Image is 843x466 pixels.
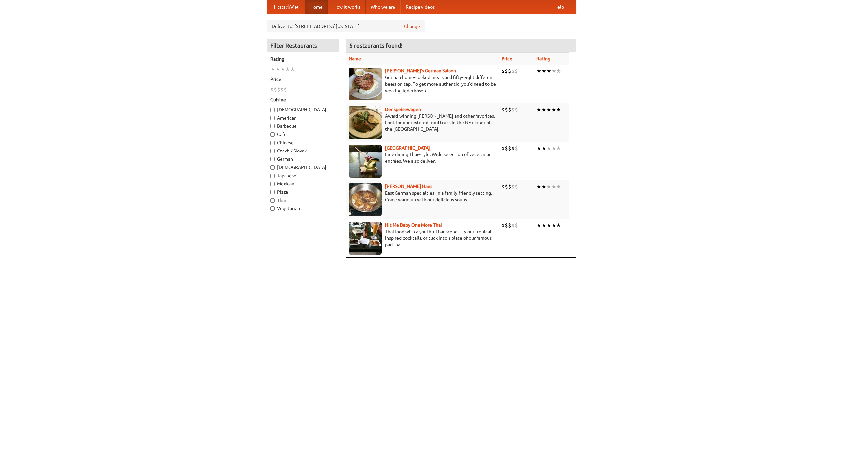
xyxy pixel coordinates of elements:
li: $ [505,222,508,229]
li: ★ [290,66,295,73]
li: ★ [556,145,561,152]
p: East German specialties, in a family-friendly setting. Come warm up with our delicious soups. [349,190,496,203]
label: American [270,115,336,121]
label: Cafe [270,131,336,138]
li: ★ [556,222,561,229]
li: $ [508,222,511,229]
li: $ [511,183,515,190]
li: ★ [536,106,541,113]
li: ★ [541,222,546,229]
p: Award-winning [PERSON_NAME] and other favorites. Look for our restored food truck in the NE corne... [349,113,496,132]
input: [DEMOGRAPHIC_DATA] [270,108,275,112]
li: ★ [556,183,561,190]
li: ★ [551,183,556,190]
li: $ [280,86,284,93]
a: Der Speisewagen [385,107,421,112]
a: How it works [328,0,366,14]
label: Czech / Slovak [270,148,336,154]
li: $ [502,68,505,75]
li: $ [284,86,287,93]
input: Chinese [270,141,275,145]
li: $ [515,183,518,190]
a: Recipe videos [400,0,440,14]
a: FoodMe [267,0,305,14]
li: ★ [541,145,546,152]
a: [PERSON_NAME]'s German Saloon [385,68,456,73]
li: $ [511,68,515,75]
li: $ [515,145,518,152]
label: [DEMOGRAPHIC_DATA] [270,106,336,113]
input: Barbecue [270,124,275,128]
a: Home [305,0,328,14]
input: Pizza [270,190,275,194]
input: German [270,157,275,161]
li: ★ [536,183,541,190]
li: $ [511,106,515,113]
p: Thai food with a youthful bar scene. Try our tropical inspired cocktails, or tuck into a plate of... [349,228,496,248]
img: esthers.jpg [349,68,382,100]
li: ★ [546,68,551,75]
li: $ [502,145,505,152]
p: Fine dining Thai-style. Wide selection of vegetarian entrées. We also deliver. [349,151,496,164]
label: Thai [270,197,336,204]
input: Japanese [270,174,275,178]
label: Pizza [270,189,336,195]
input: Czech / Slovak [270,149,275,153]
li: ★ [270,66,275,73]
a: Help [549,0,569,14]
li: ★ [280,66,285,73]
li: ★ [541,106,546,113]
a: Name [349,56,361,61]
li: $ [515,106,518,113]
img: babythai.jpg [349,222,382,255]
img: speisewagen.jpg [349,106,382,139]
li: $ [505,183,508,190]
li: ★ [536,145,541,152]
li: $ [505,106,508,113]
li: $ [508,145,511,152]
input: Thai [270,198,275,203]
li: ★ [551,222,556,229]
li: $ [274,86,277,93]
li: ★ [546,145,551,152]
li: $ [511,145,515,152]
a: Hit Me Baby One More Thai [385,222,442,228]
a: [GEOGRAPHIC_DATA] [385,145,430,151]
input: Vegetarian [270,206,275,211]
li: ★ [536,68,541,75]
li: ★ [556,106,561,113]
li: $ [515,68,518,75]
li: ★ [546,106,551,113]
li: ★ [536,222,541,229]
li: ★ [556,68,561,75]
li: $ [502,106,505,113]
label: [DEMOGRAPHIC_DATA] [270,164,336,171]
label: Mexican [270,180,336,187]
li: $ [277,86,280,93]
li: ★ [541,183,546,190]
h5: Cuisine [270,96,336,103]
li: $ [505,68,508,75]
li: ★ [546,222,551,229]
h5: Price [270,76,336,83]
label: German [270,156,336,162]
li: $ [508,183,511,190]
input: Mexican [270,182,275,186]
a: Price [502,56,512,61]
label: Barbecue [270,123,336,129]
img: kohlhaus.jpg [349,183,382,216]
a: Change [404,23,420,30]
a: [PERSON_NAME] Haus [385,184,432,189]
ng-pluralize: 5 restaurants found! [349,42,403,49]
input: Cafe [270,132,275,137]
li: ★ [546,183,551,190]
li: $ [515,222,518,229]
li: ★ [551,145,556,152]
li: $ [508,106,511,113]
li: $ [511,222,515,229]
h5: Rating [270,56,336,62]
label: Japanese [270,172,336,179]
